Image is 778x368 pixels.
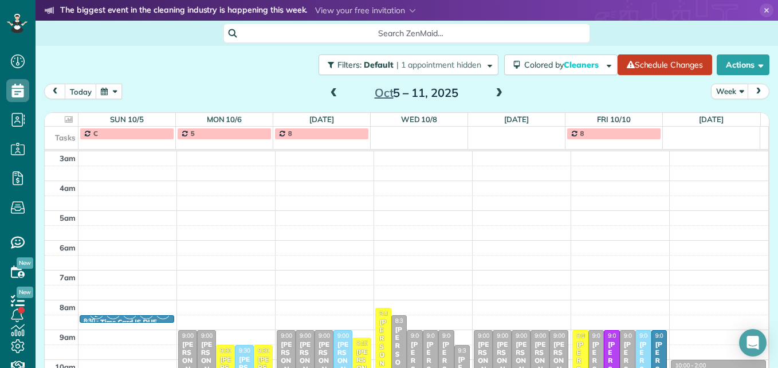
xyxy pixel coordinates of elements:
[458,347,489,354] span: 9:30 - 11:45
[60,5,307,17] strong: The biggest event in the cleaning industry is happening this week.
[379,310,407,317] span: 8:15 - 5:00
[89,310,104,321] small: 2
[300,332,331,339] span: 9:00 - 12:00
[592,332,623,339] span: 9:00 - 12:30
[608,332,639,339] span: 9:00 - 12:00
[110,115,144,124] a: Sun 10/5
[220,347,247,354] span: 9:30 - 1:00
[345,87,488,99] h2: 5 – 11, 2025
[191,129,195,138] span: 5
[639,332,670,339] span: 9:00 - 11:30
[739,329,767,357] div: Open Intercom Messenger
[411,332,442,339] span: 9:00 - 12:00
[60,183,76,193] span: 4am
[288,129,292,138] span: 8
[60,332,76,342] span: 9am
[516,332,547,339] span: 9:00 - 12:00
[337,60,362,70] span: Filters:
[427,332,458,339] span: 9:00 - 11:15
[564,60,600,70] span: Cleaners
[44,84,66,99] button: prev
[597,115,631,124] a: Fri 10/10
[553,332,584,339] span: 9:00 - 11:00
[281,332,312,339] span: 9:00 - 12:00
[396,60,481,70] span: | 1 appointment hidden
[618,54,712,75] a: Schedule Changes
[624,332,655,339] span: 9:00 - 12:00
[711,84,749,99] button: Week
[258,347,289,354] span: 9:30 - 11:30
[401,115,438,124] a: Wed 10/8
[319,332,349,339] span: 9:00 - 11:45
[60,213,76,222] span: 5am
[504,115,529,124] a: [DATE]
[356,339,384,347] span: 9:15 - 3:30
[60,154,76,163] span: 3am
[364,60,394,70] span: Default
[748,84,769,99] button: next
[504,54,618,75] button: Colored byCleaners
[207,115,242,124] a: Mon 10/6
[375,85,394,100] span: Oct
[201,332,232,339] span: 9:00 - 11:30
[580,129,584,138] span: 8
[395,317,426,324] span: 8:30 - 11:00
[576,332,604,339] span: 9:00 - 1:00
[478,332,509,339] span: 9:00 - 12:15
[17,257,33,269] span: New
[309,115,334,124] a: [DATE]
[717,54,769,75] button: Actions
[239,347,270,354] span: 9:30 - 11:45
[60,243,76,252] span: 6am
[65,84,97,99] button: today
[313,54,498,75] a: Filters: Default | 1 appointment hidden
[93,129,98,138] span: C
[535,332,565,339] span: 9:00 - 11:45
[442,332,473,339] span: 9:00 - 11:00
[60,303,76,312] span: 8am
[497,332,528,339] span: 9:00 - 12:00
[524,60,603,70] span: Colored by
[337,332,368,339] span: 9:00 - 11:15
[182,332,213,339] span: 9:00 - 12:00
[699,115,724,124] a: [DATE]
[655,332,686,339] span: 9:00 - 11:00
[60,273,76,282] span: 7am
[17,287,33,298] span: New
[319,54,498,75] button: Filters: Default | 1 appointment hidden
